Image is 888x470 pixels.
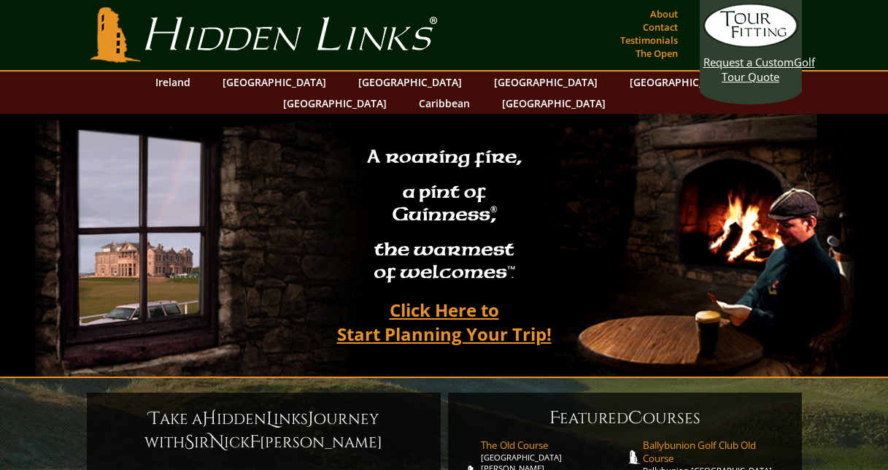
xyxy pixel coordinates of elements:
span: F [549,407,560,430]
span: J [308,407,314,431]
span: S [185,431,194,454]
a: [GEOGRAPHIC_DATA] [276,93,394,114]
a: [GEOGRAPHIC_DATA] [487,72,605,93]
a: [GEOGRAPHIC_DATA] [215,72,333,93]
h6: eatured ourses [463,407,787,430]
a: The Open [632,43,682,63]
a: [GEOGRAPHIC_DATA] [495,93,613,114]
a: Testimonials [617,30,682,50]
span: The Old Course [481,439,625,452]
h6: ake a idden inks ourney with ir ick [PERSON_NAME] [101,407,426,454]
a: Ireland [148,72,198,93]
span: H [202,407,217,431]
span: Request a Custom [703,55,794,69]
a: Caribbean [412,93,477,114]
a: Click Here toStart Planning Your Trip! [323,293,566,351]
span: C [628,407,643,430]
span: T [149,407,160,431]
a: Request a CustomGolf Tour Quote [703,4,798,84]
a: About [646,4,682,24]
a: [GEOGRAPHIC_DATA] [351,72,469,93]
span: L [266,407,274,431]
span: N [209,431,224,454]
h2: A roaring fire, a pint of Guinness , the warmest of welcomes™. [358,139,531,293]
span: F [250,431,260,454]
a: [GEOGRAPHIC_DATA] [622,72,741,93]
span: Ballybunion Golf Club Old Course [643,439,787,465]
a: Contact [639,17,682,37]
